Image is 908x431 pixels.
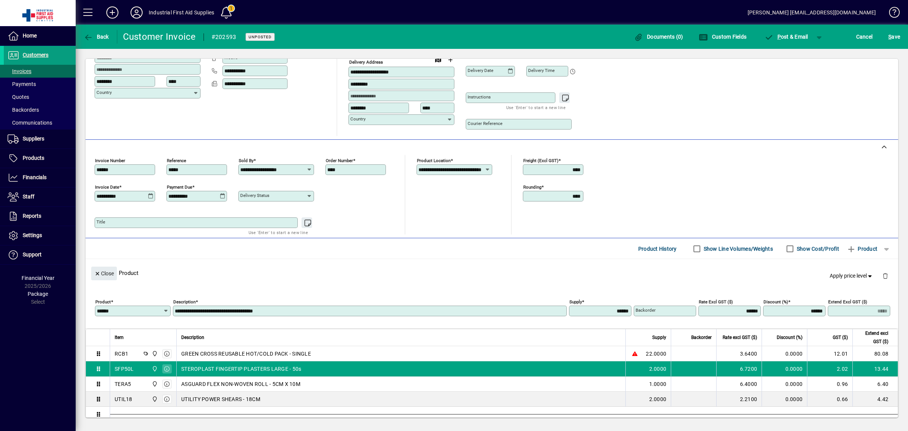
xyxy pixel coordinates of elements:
[646,350,666,358] span: 22.0000
[115,395,132,403] div: UTIL18
[856,31,873,43] span: Cancel
[4,103,76,116] a: Backorders
[444,54,456,66] button: Choose address
[528,68,555,73] mat-label: Delivery time
[748,6,876,19] div: [PERSON_NAME] [EMAIL_ADDRESS][DOMAIN_NAME]
[632,30,685,44] button: Documents (0)
[886,30,902,44] button: Save
[23,136,44,142] span: Suppliers
[28,291,48,297] span: Package
[833,333,848,342] span: GST ($)
[95,184,119,190] mat-label: Invoice date
[699,299,733,305] mat-label: Rate excl GST ($)
[523,184,541,190] mat-label: Rounding
[468,121,502,126] mat-label: Courier Reference
[100,6,124,19] button: Add
[23,213,41,219] span: Reports
[249,228,308,237] mat-hint: Use 'Enter' to start a new line
[649,365,667,373] span: 2.0000
[852,361,898,376] td: 13.44
[417,158,451,163] mat-label: Product location
[807,361,852,376] td: 2.02
[883,2,899,26] a: Knowledge Base
[468,94,491,100] mat-label: Instructions
[523,158,558,163] mat-label: Freight (excl GST)
[4,65,76,78] a: Invoices
[181,395,260,403] span: UTILITY POWER SHEARS - 18CM
[94,267,114,280] span: Close
[763,299,788,305] mat-label: Discount (%)
[22,275,54,281] span: Financial Year
[115,350,128,358] div: RCB1
[4,116,76,129] a: Communications
[76,30,117,44] app-page-header-button: Back
[760,30,812,44] button: Post & Email
[854,30,875,44] button: Cancel
[8,81,36,87] span: Payments
[807,346,852,361] td: 12.01
[167,158,186,163] mat-label: Reference
[830,272,874,280] span: Apply price level
[239,158,253,163] mat-label: Sold by
[8,94,29,100] span: Quotes
[4,187,76,206] a: Staff
[4,27,76,45] a: Home
[762,392,807,407] td: 0.0000
[764,34,808,40] span: ost & Email
[350,116,365,122] mat-label: Country
[432,53,444,66] a: View on map
[4,130,76,148] a: Suppliers
[211,31,236,43] div: #202593
[149,6,214,19] div: Industrial First Aid Supplies
[240,193,269,198] mat-label: Delivery status
[777,333,802,342] span: Discount (%)
[635,242,680,256] button: Product History
[721,350,757,358] div: 3.6400
[852,376,898,392] td: 6.40
[636,308,656,313] mat-label: Backorder
[82,30,111,44] button: Back
[4,245,76,264] a: Support
[123,31,196,43] div: Customer Invoice
[721,365,757,373] div: 6.7200
[23,194,34,200] span: Staff
[762,361,807,376] td: 0.0000
[86,259,898,287] div: Product
[150,365,159,373] span: INDUSTRIAL FIRST AID SUPPLIES LTD
[697,30,748,44] button: Custom Fields
[638,243,677,255] span: Product History
[249,34,272,39] span: Unposted
[468,68,493,73] mat-label: Delivery date
[699,34,746,40] span: Custom Fields
[852,392,898,407] td: 4.42
[89,270,119,276] app-page-header-button: Close
[95,299,111,305] mat-label: Product
[115,380,131,388] div: TERA5
[762,346,807,361] td: 0.0000
[721,395,757,403] div: 2.2100
[23,174,47,180] span: Financials
[721,380,757,388] div: 6.4000
[91,267,117,280] button: Close
[888,31,900,43] span: ave
[723,333,757,342] span: Rate excl GST ($)
[4,168,76,187] a: Financials
[843,242,881,256] button: Product
[8,107,39,113] span: Backorders
[167,184,192,190] mat-label: Payment due
[150,395,159,403] span: INDUSTRIAL FIRST AID SUPPLIES LTD
[795,245,839,253] label: Show Cost/Profit
[8,68,31,74] span: Invoices
[23,155,44,161] span: Products
[876,272,894,279] app-page-header-button: Delete
[150,350,159,358] span: INDUSTRIAL FIRST AID SUPPLIES LTD
[777,34,781,40] span: P
[4,207,76,226] a: Reports
[762,376,807,392] td: 0.0000
[876,267,894,285] button: Delete
[84,34,109,40] span: Back
[852,346,898,361] td: 80.08
[23,52,48,58] span: Customers
[649,380,667,388] span: 1.0000
[326,158,353,163] mat-label: Order number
